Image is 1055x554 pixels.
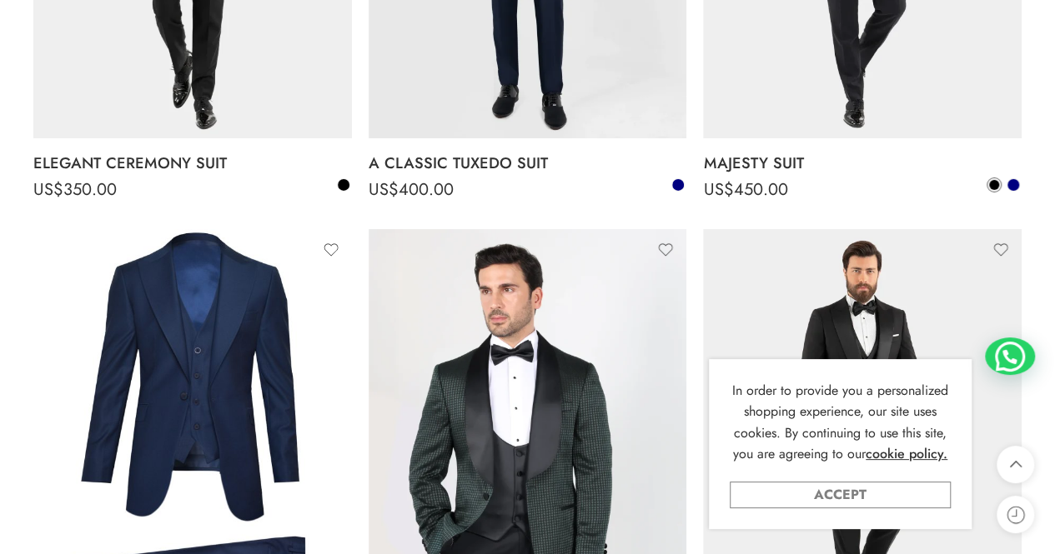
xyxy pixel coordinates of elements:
a: A CLASSIC TUXEDO SUIT [369,147,687,180]
a: ELEGANT CEREMONY SUIT [33,147,352,180]
a: Navy [1006,177,1021,192]
a: cookie policy. [866,443,947,465]
a: Black [987,177,1002,192]
a: MAJESTY SUIT [703,147,1022,180]
span: US$ [369,177,399,202]
bdi: 450.00 [703,177,787,202]
a: Black [336,177,351,192]
a: Navy [671,177,686,192]
span: In order to provide you a personalized shopping experience, our site uses cookies. By continuing ... [732,381,948,464]
span: US$ [703,177,733,202]
span: US$ [33,177,63,202]
bdi: 400.00 [369,177,454,202]
a: Accept [730,482,951,508]
bdi: 350.00 [33,177,117,202]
